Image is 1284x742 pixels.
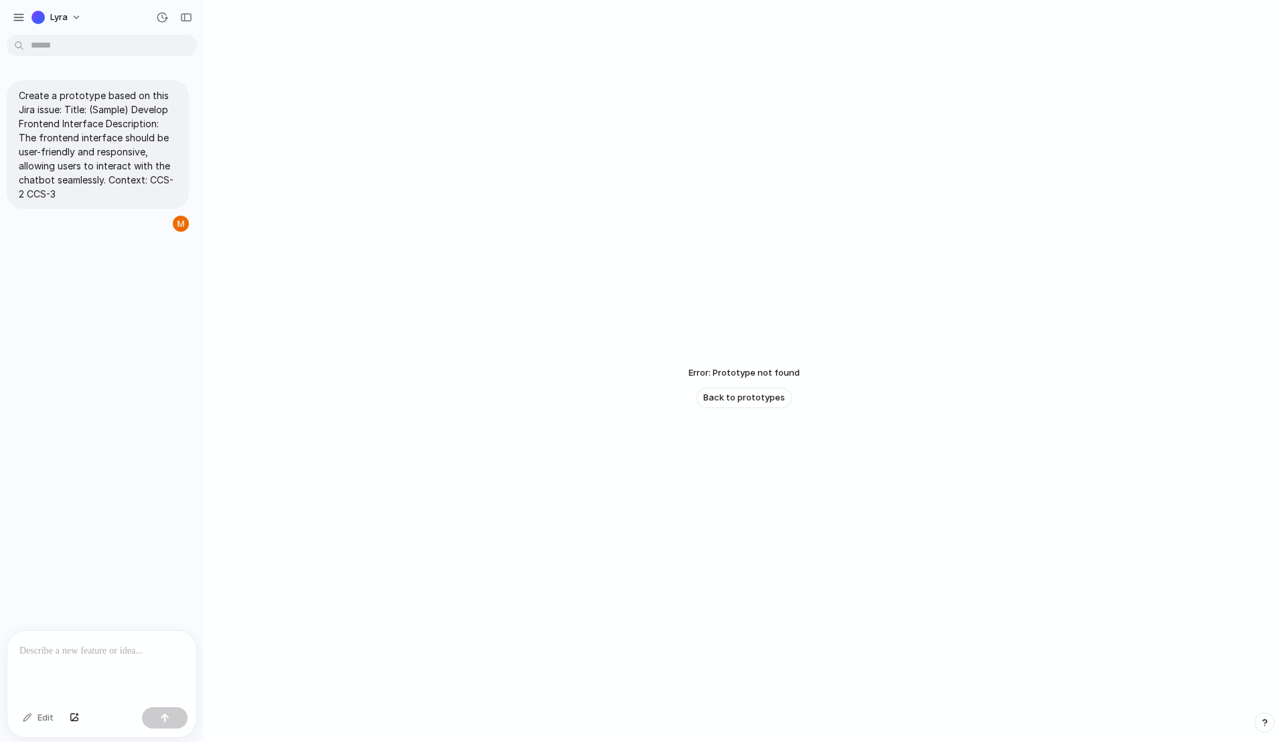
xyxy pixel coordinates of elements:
[50,11,68,24] span: Lyra
[703,391,785,404] span: Back to prototypes
[689,366,800,380] span: Error: Prototype not found
[26,7,88,28] button: Lyra
[697,388,792,408] a: Back to prototypes
[19,88,177,201] p: Create a prototype based on this Jira issue: Title: (Sample) Develop Frontend Interface Descripti...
